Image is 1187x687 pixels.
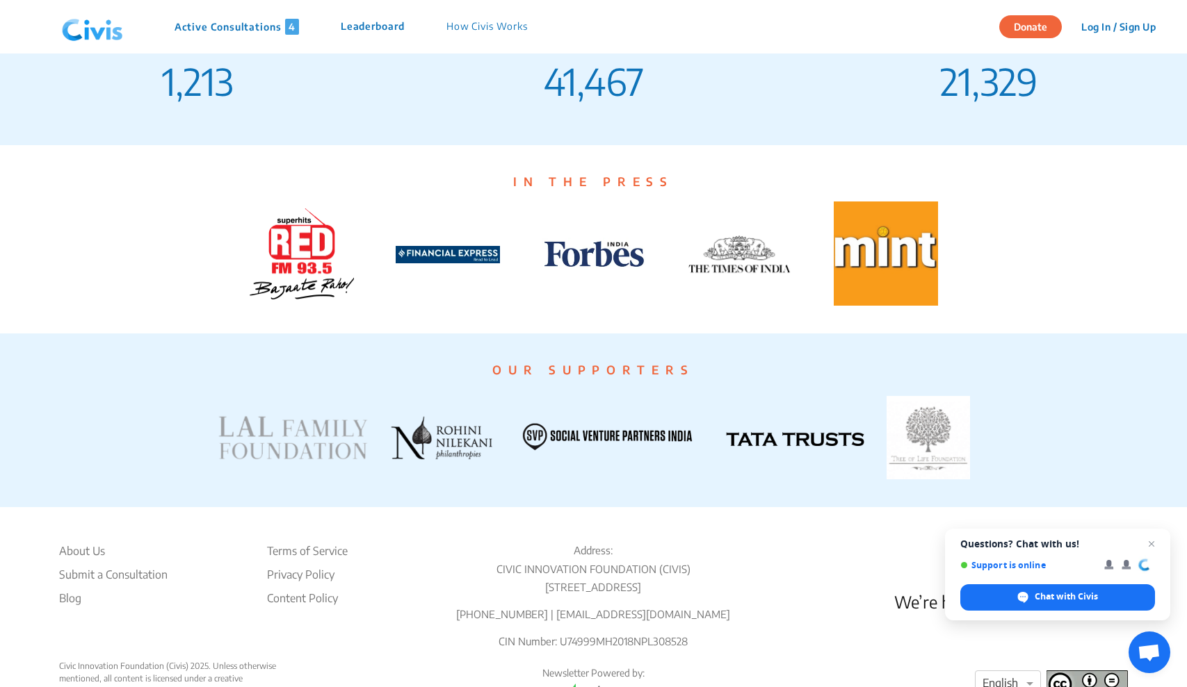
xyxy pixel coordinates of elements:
[267,590,348,606] li: Content Policy
[542,238,646,270] img: Forbes logo
[887,396,970,479] img: TATA TRUSTS
[396,53,791,109] p: 41,467
[960,584,1155,611] span: Chat with Civis
[791,53,1187,109] p: 21,329
[894,589,1128,614] p: We’re here to help.
[56,6,129,48] img: navlogo.png
[1129,631,1170,673] a: Open chat
[59,543,168,559] li: About Us
[59,566,168,583] li: Submit a Consultation
[515,415,704,460] img: SVP INDIA
[341,19,405,35] p: Leaderboard
[449,634,738,649] p: CIN Number: U74999MH2018NPL308528
[960,560,1095,570] span: Support is online
[688,233,792,276] img: TOI logo
[726,432,864,446] img: TATA TRUSTS
[267,543,348,559] li: Terms of Service
[218,415,369,460] img: LAL FAMILY FOUNDATION
[396,246,500,263] img: Financial-Express-Logo
[834,201,938,306] img: Mint logo
[285,19,299,35] span: 4
[449,579,738,595] p: [STREET_ADDRESS]
[446,19,528,35] p: How Civis Works
[59,590,168,606] a: Blog
[396,245,500,263] a: Financial-Express-Logo
[1072,16,1165,38] button: Log In / Sign Up
[449,561,738,577] p: CIVIC INNOVATION FOUNDATION (CIVIS)
[250,208,354,300] img: Red FM logo
[1035,590,1098,603] span: Chat with Civis
[390,415,492,460] img: ROHINI NILEKANI PHILANTHROPIES
[449,606,738,622] p: [PHONE_NUMBER] | [EMAIL_ADDRESS][DOMAIN_NAME]
[960,538,1155,549] span: Questions? Chat with us!
[449,543,738,558] p: Address:
[175,19,299,35] p: Active Consultations
[267,566,348,583] li: Privacy Policy
[449,666,738,680] p: Newsletter Powered by:
[999,19,1072,33] a: Donate
[999,15,1062,38] button: Donate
